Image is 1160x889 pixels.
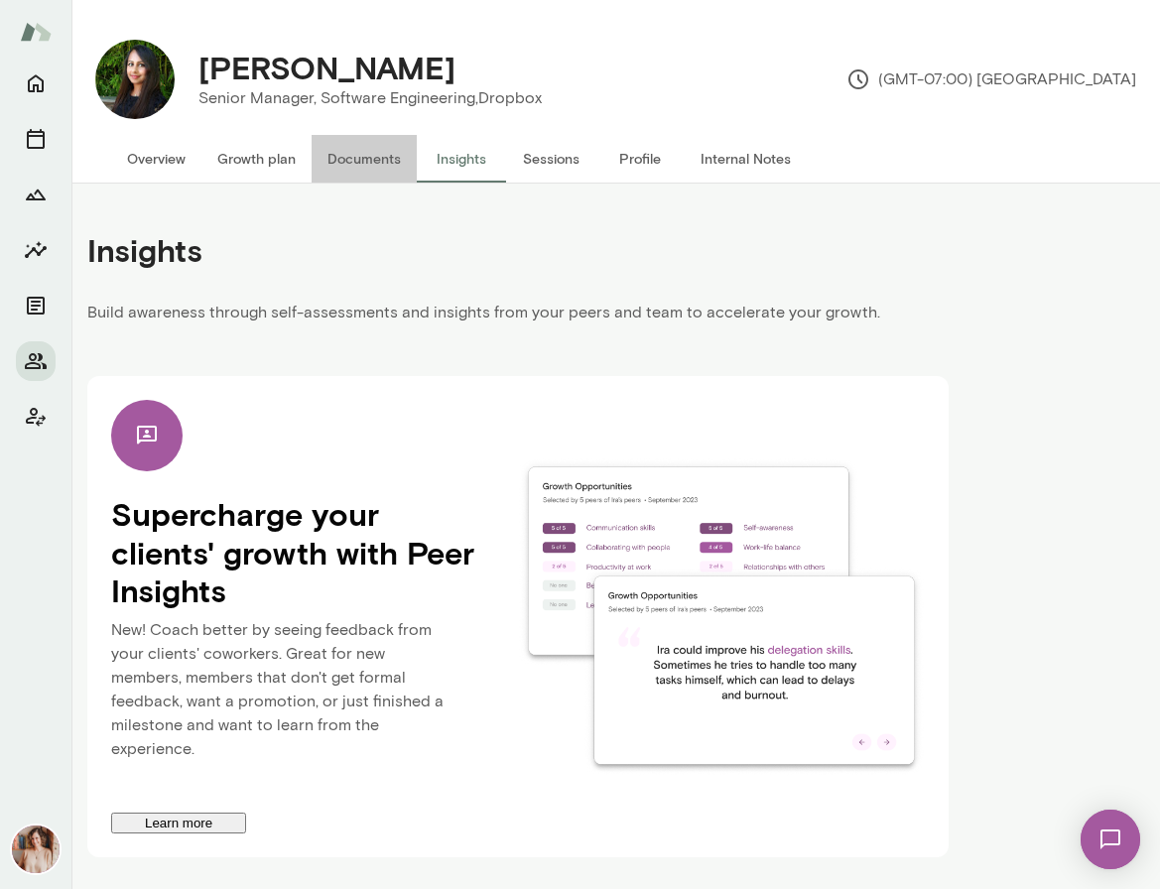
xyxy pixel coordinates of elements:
[201,135,312,183] button: Growth plan
[417,135,506,183] button: Insights
[312,135,417,183] button: Documents
[16,119,56,159] button: Sessions
[16,397,56,437] button: Client app
[16,63,56,103] button: Home
[518,457,925,776] img: insights
[16,286,56,325] button: Documents
[111,495,518,609] h4: Supercharge your clients' growth with Peer Insights
[16,341,56,381] button: Members
[87,376,949,856] div: Supercharge your clients' growth with Peer InsightsNew! Coach better by seeing feedback from your...
[846,67,1136,91] p: (GMT-07:00) [GEOGRAPHIC_DATA]
[111,610,518,781] p: New! Coach better by seeing feedback from your clients' coworkers. Great for new members, members...
[685,135,807,183] button: Internal Notes
[16,175,56,214] button: Growth Plan
[87,301,949,336] p: Build awareness through self-assessments and insights from your peers and team to accelerate your...
[111,135,201,183] button: Overview
[595,135,685,183] button: Profile
[95,40,175,119] img: Harsha Aravindakshan
[16,230,56,270] button: Insights
[506,135,595,183] button: Sessions
[198,86,542,110] p: Senior Manager, Software Engineering, Dropbox
[12,825,60,873] img: Nancy Alsip
[111,813,246,833] button: Learn more
[20,13,52,51] img: Mento
[198,49,455,86] h4: [PERSON_NAME]
[87,231,202,269] h4: Insights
